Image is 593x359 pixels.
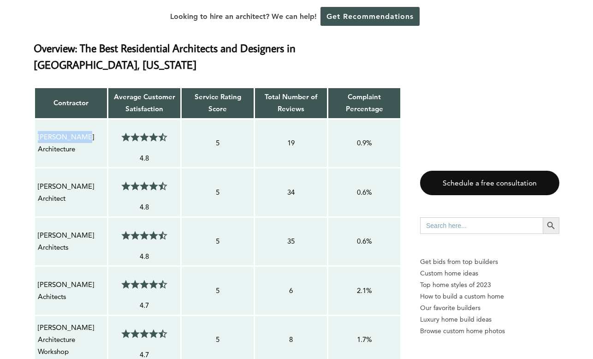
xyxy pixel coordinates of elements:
[184,334,251,346] p: 5
[38,279,104,303] p: [PERSON_NAME] Achitects
[420,291,559,302] a: How to build a custom home
[546,221,556,231] svg: Search
[265,92,317,113] strong: Total Number of Reviews
[111,251,178,263] p: 4.8
[111,201,178,213] p: 4.8
[114,92,175,113] strong: Average Customer Satisfaction
[331,186,397,198] p: 0.6%
[258,235,324,247] p: 35
[258,186,324,198] p: 34
[331,285,397,297] p: 2.1%
[420,217,543,234] input: Search here...
[34,41,296,72] strong: Overview: The Best Residential Architects and Designers in [GEOGRAPHIC_DATA], [US_STATE]
[184,186,251,198] p: 5
[195,92,241,113] strong: Service Rating Score
[258,137,324,149] p: 19
[38,131,104,156] p: [PERSON_NAME] Architecture
[331,334,397,346] p: 1.7%
[320,7,420,26] a: Get Recommendations
[346,92,383,113] strong: Complaint Percentage
[38,322,104,358] p: [PERSON_NAME] Architecture Workshop
[420,268,559,279] a: Custom home ideas
[38,180,104,205] p: [PERSON_NAME] Architect
[420,256,559,268] p: Get bids from top builders
[184,137,251,149] p: 5
[258,334,324,346] p: 8
[184,235,251,247] p: 5
[111,299,178,311] p: 4.7
[331,137,397,149] p: 0.9%
[184,285,251,297] p: 5
[111,152,178,164] p: 4.8
[416,293,582,348] iframe: Drift Widget Chat Controller
[331,235,397,247] p: 0.6%
[53,98,89,107] strong: Contractor
[420,279,559,291] a: Top home styles of 2023
[38,229,104,254] p: [PERSON_NAME] Architects
[420,171,559,195] a: Schedule a free consultation
[258,285,324,297] p: 6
